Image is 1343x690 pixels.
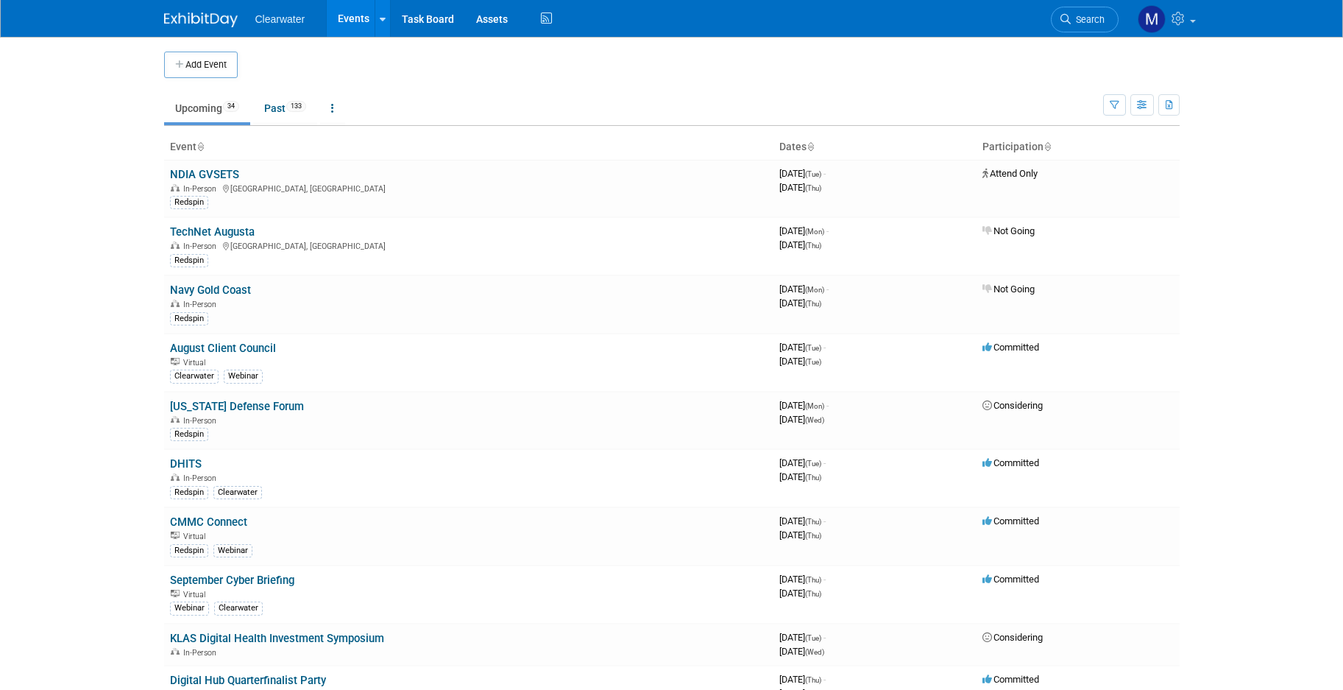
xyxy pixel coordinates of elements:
span: [DATE] [779,239,821,250]
a: TechNet Augusta [170,225,255,239]
span: [DATE] [779,646,824,657]
img: Monica Pastor [1138,5,1166,33]
a: NDIA GVSETS [170,168,239,181]
span: Considering [982,632,1043,643]
th: Dates [773,135,977,160]
div: Clearwater [214,602,263,615]
span: (Tue) [805,460,821,468]
a: Sort by Participation Type [1043,141,1051,152]
span: Search [1071,14,1105,25]
span: - [823,674,826,685]
span: - [823,457,826,468]
span: In-Person [183,242,221,251]
span: - [826,284,829,295]
span: In-Person [183,416,221,426]
span: [DATE] [779,574,826,585]
span: (Tue) [805,634,821,642]
a: Search [1051,7,1119,32]
span: Not Going [982,225,1035,236]
span: - [823,574,826,585]
a: Sort by Event Name [196,141,204,152]
span: [DATE] [779,457,826,468]
span: [DATE] [779,400,829,411]
span: [DATE] [779,588,821,599]
span: In-Person [183,184,221,194]
div: [GEOGRAPHIC_DATA], [GEOGRAPHIC_DATA] [170,239,768,251]
a: KLAS Digital Health Investment Symposium [170,632,384,645]
a: Sort by Start Date [807,141,814,152]
span: Committed [982,515,1039,527]
img: In-Person Event [171,416,180,423]
span: [DATE] [779,225,829,236]
a: September Cyber Briefing [170,574,294,587]
span: Committed [982,342,1039,353]
span: 133 [286,101,306,112]
div: Webinar [170,602,209,615]
span: (Wed) [805,648,824,656]
span: - [823,515,826,527]
img: In-Person Event [171,242,180,249]
span: - [823,168,826,179]
div: Clearwater [213,486,262,499]
span: (Thu) [805,474,821,482]
button: Add Event [164,52,238,78]
span: Committed [982,574,1039,585]
span: (Thu) [805,300,821,308]
a: Navy Gold Coast [170,284,251,297]
span: [DATE] [779,529,821,541]
span: 34 [223,101,239,112]
span: (Mon) [805,402,824,410]
span: (Mon) [805,228,824,236]
span: In-Person [183,300,221,309]
span: Virtual [183,590,210,599]
span: (Mon) [805,286,824,294]
span: [DATE] [779,414,824,425]
span: Clearwater [255,13,305,25]
div: Redspin [170,254,208,267]
a: [US_STATE] Defense Forum [170,400,304,413]
span: [DATE] [779,298,821,309]
a: August Client Council [170,342,276,355]
img: In-Person Event [171,648,180,655]
span: [DATE] [779,632,826,643]
div: Redspin [170,312,208,325]
img: Virtual Event [171,590,180,597]
img: ExhibitDay [164,13,238,27]
span: In-Person [183,648,221,658]
span: (Tue) [805,170,821,178]
span: [DATE] [779,674,826,685]
span: - [826,400,829,411]
span: [DATE] [779,342,826,353]
span: (Tue) [805,358,821,366]
a: Past133 [253,94,317,122]
span: (Tue) [805,344,821,352]
a: Digital Hub Quarterfinalist Party [170,674,326,687]
span: (Thu) [805,676,821,684]
span: [DATE] [779,356,821,367]
span: (Thu) [805,242,821,250]
div: Redspin [170,544,208,557]
span: In-Person [183,474,221,483]
span: (Thu) [805,590,821,598]
span: Attend Only [982,168,1038,179]
span: [DATE] [779,168,826,179]
img: In-Person Event [171,474,180,481]
span: Not Going [982,284,1035,295]
th: Event [164,135,773,160]
a: CMMC Connect [170,515,247,529]
img: Virtual Event [171,532,180,539]
span: (Thu) [805,518,821,526]
span: [DATE] [779,182,821,193]
span: Virtual [183,532,210,541]
span: [DATE] [779,284,829,295]
span: [DATE] [779,515,826,527]
span: (Thu) [805,576,821,584]
span: (Thu) [805,532,821,540]
div: Redspin [170,428,208,441]
img: Virtual Event [171,358,180,365]
div: [GEOGRAPHIC_DATA], [GEOGRAPHIC_DATA] [170,182,768,194]
img: In-Person Event [171,184,180,191]
span: Committed [982,674,1039,685]
th: Participation [977,135,1180,160]
div: Redspin [170,196,208,209]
